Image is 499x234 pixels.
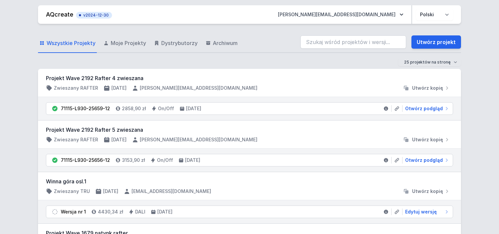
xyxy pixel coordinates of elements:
button: Utwórz kopię [400,136,453,143]
span: Archiwum [213,39,238,47]
h4: Zwieszany RAFTER [54,85,98,91]
span: Edytuj wersję [405,209,437,215]
a: AQcreate [46,11,73,18]
h4: 4430,34 zł [98,209,123,215]
h3: Winna góra osl.1 [46,177,453,185]
h4: Zwieszany RAFTER [54,136,98,143]
a: Moje Projekty [102,34,147,53]
a: Wszystkie Projekty [38,34,97,53]
button: v2024-12-30 [76,11,112,19]
h4: [EMAIL_ADDRESS][DOMAIN_NAME] [132,188,211,195]
h3: Projekt Wave 2192 Rafter 4 zwieszana [46,74,453,82]
div: 71115-L930-25659-12 [61,105,110,112]
a: Archiwum [204,34,239,53]
span: Utwórz kopię [412,188,443,195]
input: Szukaj wśród projektów i wersji... [300,35,406,49]
a: Otwórz podgląd [403,157,450,164]
span: Otwórz podgląd [405,157,443,164]
select: Wybierz język [416,9,453,21]
span: Dystrybutorzy [161,39,198,47]
span: v2024-12-30 [79,13,109,18]
div: 71115-L930-25656-12 [61,157,110,164]
a: Dystrybutorzy [153,34,199,53]
button: Utwórz kopię [400,85,453,91]
h4: 3153,90 zł [122,157,145,164]
h4: [DATE] [186,105,201,112]
img: draft.svg [52,209,58,215]
h4: [DATE] [185,157,200,164]
h4: Zwieszany TRU [54,188,90,195]
h4: 2858,90 zł [122,105,146,112]
h4: [DATE] [111,136,127,143]
h3: Projekt Wave 2192 Rafter 5 zwieszana [46,126,453,134]
button: [PERSON_NAME][EMAIL_ADDRESS][DOMAIN_NAME] [273,9,409,21]
h4: [DATE] [111,85,127,91]
span: Moje Projekty [111,39,146,47]
span: Wszystkie Projekty [47,39,96,47]
a: Utwórz projekt [411,35,461,49]
a: Edytuj wersję [403,209,450,215]
h4: [PERSON_NAME][EMAIL_ADDRESS][DOMAIN_NAME] [140,136,257,143]
span: Utwórz kopię [412,85,443,91]
button: Utwórz kopię [400,188,453,195]
h4: On/Off [158,105,174,112]
div: Wersja nr 1 [61,209,86,215]
h4: DALI [135,209,145,215]
span: Utwórz kopię [412,136,443,143]
h4: [DATE] [157,209,173,215]
a: Otwórz podgląd [403,105,450,112]
h4: On/Off [157,157,173,164]
h4: [DATE] [103,188,118,195]
span: Otwórz podgląd [405,105,443,112]
h4: [PERSON_NAME][EMAIL_ADDRESS][DOMAIN_NAME] [140,85,257,91]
